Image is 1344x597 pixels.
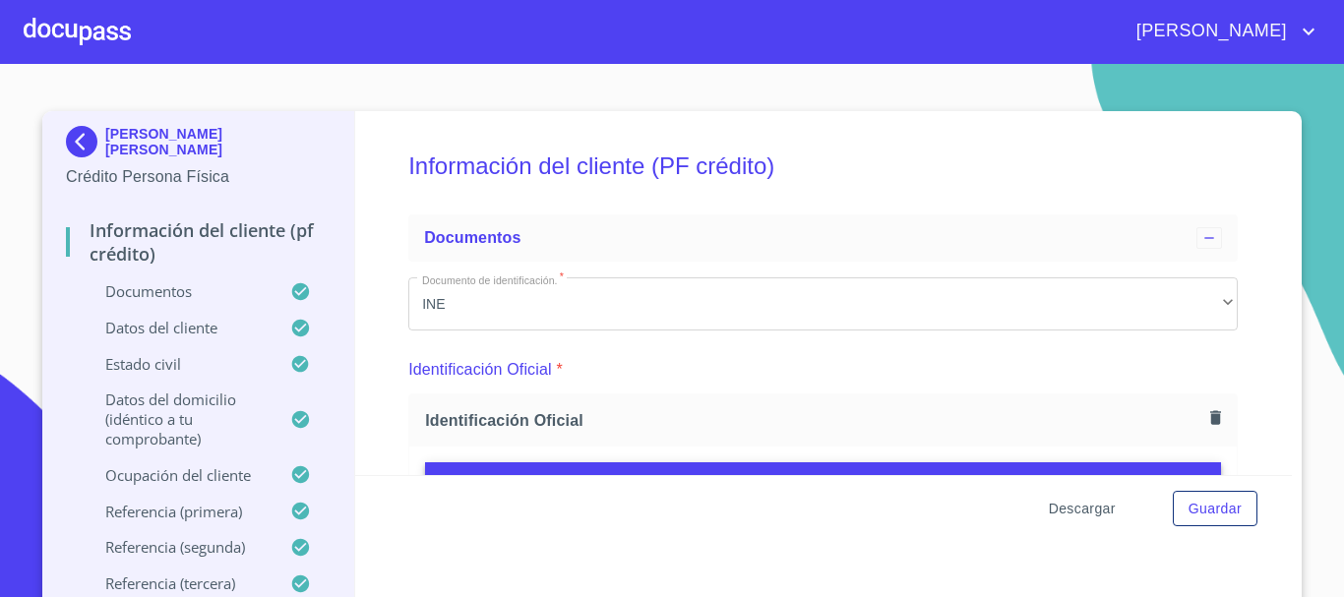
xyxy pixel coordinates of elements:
h5: Información del cliente (PF crédito) [408,126,1238,207]
p: Ocupación del Cliente [66,465,290,485]
span: Descargar [1049,497,1116,521]
button: account of current user [1122,16,1320,47]
p: Información del cliente (PF crédito) [66,218,331,266]
p: Estado Civil [66,354,290,374]
span: [PERSON_NAME] [1122,16,1297,47]
button: Guardar [1173,491,1257,527]
p: Referencia (primera) [66,502,290,521]
button: Descargar [1041,491,1124,527]
div: INE [408,277,1238,330]
p: Crédito Persona Física [66,165,331,189]
span: Guardar [1189,497,1242,521]
span: Documentos [424,229,520,246]
p: Referencia (tercera) [66,573,290,593]
p: Referencia (segunda) [66,537,290,557]
p: Documentos [66,281,290,301]
p: Datos del cliente [66,318,290,337]
img: Docupass spot blue [66,126,105,157]
p: Datos del domicilio (idéntico a tu comprobante) [66,389,290,448]
p: Identificación Oficial [408,358,552,382]
div: [PERSON_NAME] [PERSON_NAME] [66,126,331,165]
span: Identificación Oficial [425,410,1202,431]
p: [PERSON_NAME] [PERSON_NAME] [105,126,331,157]
div: Documentos [408,214,1238,262]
